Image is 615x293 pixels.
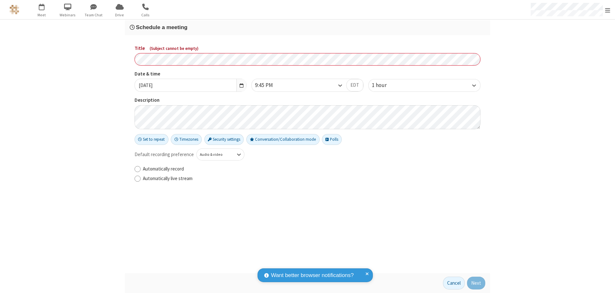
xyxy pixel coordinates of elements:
[82,12,106,18] span: Team Chat
[467,277,485,289] button: Next
[171,134,202,145] button: Timezones
[136,24,187,30] span: Schedule a meeting
[246,134,320,145] button: Conversation/Collaboration mode
[346,79,363,92] button: EDT
[135,45,480,52] label: Title
[271,271,354,280] span: Want better browser notifications?
[143,175,480,182] label: Automatically live stream
[372,81,398,90] div: 1 hour
[322,134,342,145] button: Polls
[143,165,480,173] label: Automatically record
[255,81,284,90] div: 9:45 PM
[150,46,199,51] span: ( Subject cannot be empty )
[135,151,194,158] span: Default recording preference
[135,97,480,104] label: Description
[443,277,465,289] button: Cancel
[135,70,247,78] label: Date & time
[134,12,158,18] span: Calls
[204,134,244,145] button: Security settings
[135,134,168,145] button: Set to repeat
[30,12,54,18] span: Meet
[108,12,132,18] span: Drive
[56,12,80,18] span: Webinars
[10,5,19,14] img: QA Selenium DO NOT DELETE OR CHANGE
[200,152,230,157] div: Audio & video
